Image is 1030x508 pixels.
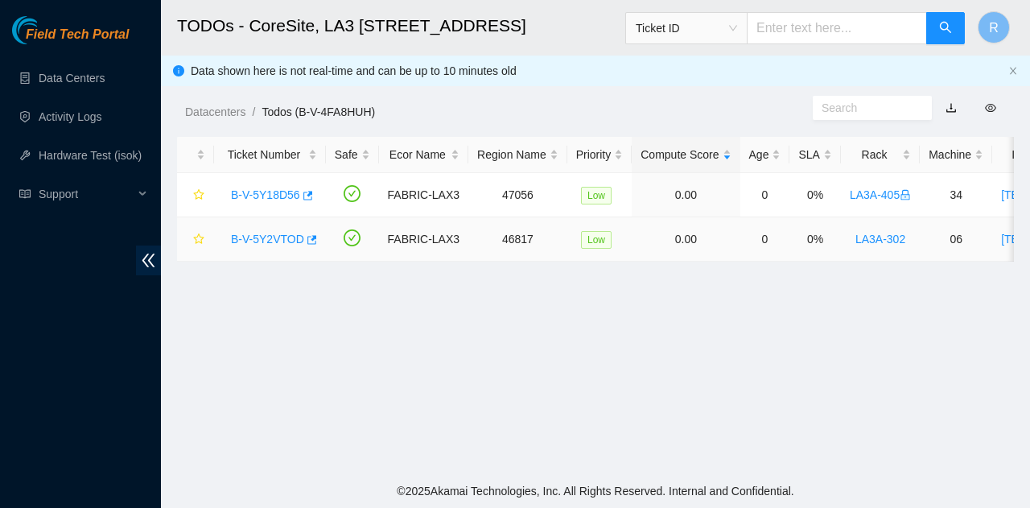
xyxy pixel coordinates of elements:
[136,246,161,275] span: double-left
[850,188,911,201] a: LA3A-405lock
[978,11,1010,43] button: R
[252,105,255,118] span: /
[632,217,740,262] td: 0.00
[262,105,375,118] a: Todos (B-V-4FA8HUH)
[900,189,911,200] span: lock
[468,217,567,262] td: 46817
[39,110,102,123] a: Activity Logs
[185,105,245,118] a: Datacenters
[231,233,304,246] a: B-V-5Y2VTOD
[822,99,910,117] input: Search
[939,21,952,36] span: search
[344,229,360,246] span: check-circle
[193,233,204,246] span: star
[632,173,740,217] td: 0.00
[39,72,105,85] a: Data Centers
[989,18,999,38] span: R
[920,217,992,262] td: 06
[39,178,134,210] span: Support
[946,101,957,114] a: download
[19,188,31,200] span: read
[186,182,205,208] button: star
[1008,66,1018,76] button: close
[12,29,129,50] a: Akamai TechnologiesField Tech Portal
[740,217,790,262] td: 0
[193,189,204,202] span: star
[379,217,468,262] td: FABRIC-LAX3
[920,173,992,217] td: 34
[740,173,790,217] td: 0
[581,187,612,204] span: Low
[933,95,969,121] button: download
[379,173,468,217] td: FABRIC-LAX3
[344,185,360,202] span: check-circle
[231,188,300,201] a: B-V-5Y18D56
[789,217,840,262] td: 0%
[747,12,927,44] input: Enter text here...
[855,233,905,246] a: LA3A-302
[985,102,996,114] span: eye
[636,16,737,40] span: Ticket ID
[789,173,840,217] td: 0%
[468,173,567,217] td: 47056
[12,16,81,44] img: Akamai Technologies
[581,231,612,249] span: Low
[926,12,965,44] button: search
[186,226,205,252] button: star
[161,474,1030,508] footer: © 2025 Akamai Technologies, Inc. All Rights Reserved. Internal and Confidential.
[26,27,129,43] span: Field Tech Portal
[39,149,142,162] a: Hardware Test (isok)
